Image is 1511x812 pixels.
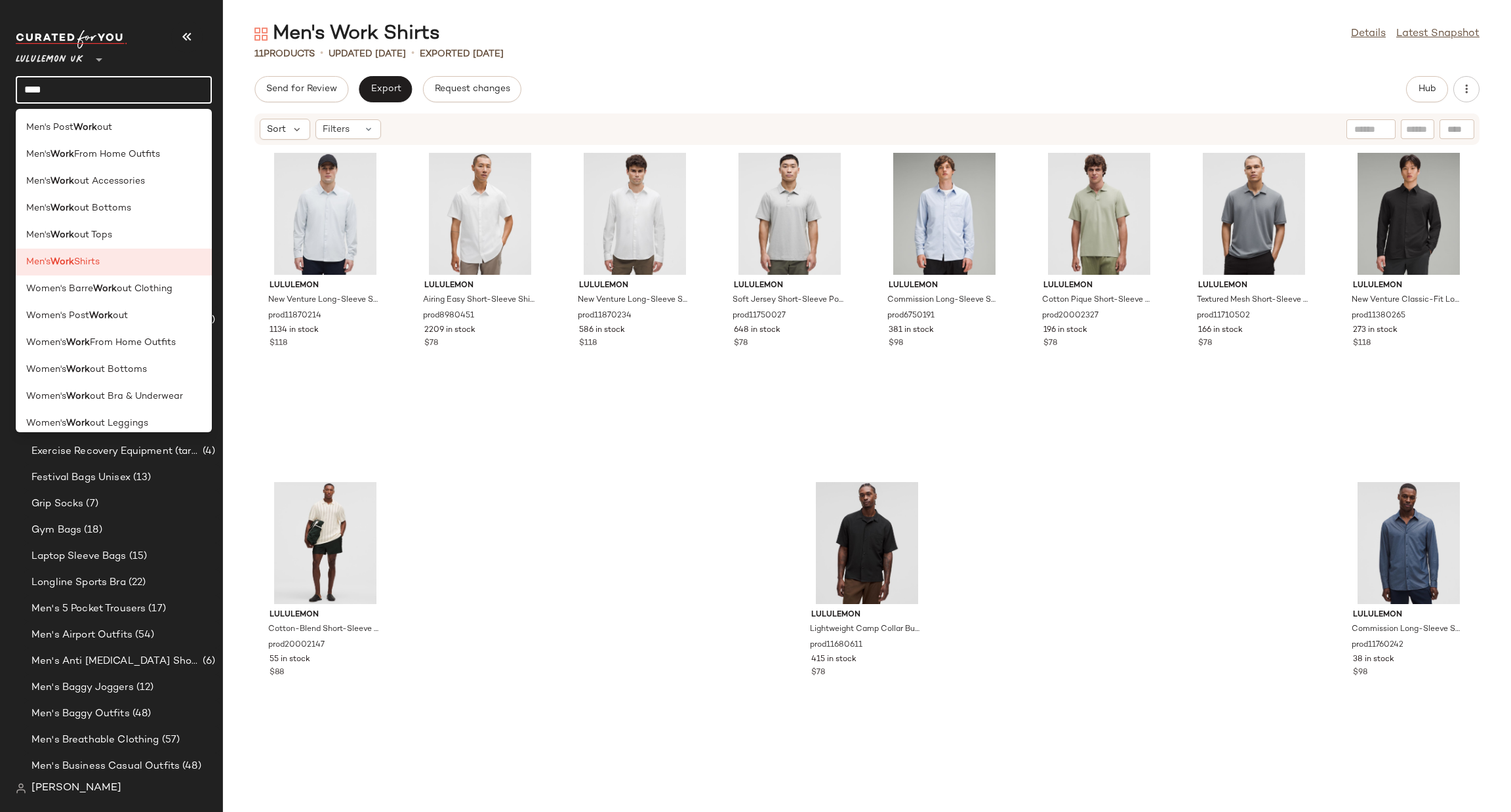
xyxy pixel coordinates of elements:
[26,416,66,430] span: Women's
[26,255,50,269] span: Men's
[579,280,691,292] span: lululemon
[89,309,113,323] b: Work
[26,390,66,403] span: Women's
[268,639,325,651] span: prod20002147
[66,336,90,350] b: Work
[434,84,510,94] span: Request changes
[423,76,521,102] button: Request changes
[254,28,268,41] img: svg%3e
[578,294,689,306] span: New Venture Long-Sleeve Shirt Slim-Fit
[254,49,264,59] span: 11
[889,325,934,336] span: 381 in stock
[50,201,74,215] b: Work
[1352,310,1405,322] span: prod11380265
[31,706,130,721] span: Men's Baggy Outfits
[323,123,350,136] span: Filters
[270,280,381,292] span: lululemon
[26,282,93,296] span: Women's Barre
[26,121,73,134] span: Men's Post
[320,46,323,62] span: •
[811,667,825,679] span: $78
[113,309,128,323] span: out
[887,294,999,306] span: Commission Long-Sleeve Shirt Pocket
[1353,609,1464,621] span: lululemon
[268,624,380,636] span: Cotton-Blend Short-Sleeve Polo
[31,497,83,512] span: Grip Socks
[734,325,780,336] span: 648 in stock
[733,294,844,306] span: Soft Jersey Short-Sleeve Polo Shirt
[579,338,597,350] span: $118
[1043,325,1087,336] span: 196 in stock
[1396,26,1480,42] a: Latest Snapshot
[31,654,200,669] span: Men's Anti [MEDICAL_DATA] Shorts
[424,280,536,292] span: lululemon
[1043,338,1057,350] span: $78
[734,338,748,350] span: $78
[423,294,534,306] span: Airing Easy Short-Sleeve Shirt
[74,148,160,161] span: From Home Outfits
[31,575,126,590] span: Longline Sports Bra
[90,363,147,376] span: out Bottoms
[1418,84,1436,94] span: Hub
[159,733,180,748] span: (57)
[1342,482,1475,604] img: LM3DJOS_070040_1
[50,255,74,269] b: Work
[1353,338,1371,350] span: $118
[1042,294,1154,306] span: Cotton Pique Short-Sleeve Polo Shirt
[26,174,50,188] span: Men's
[1197,294,1308,306] span: Textured Mesh Short-Sleeve Polo Shirt
[1351,26,1386,42] a: Details
[31,733,159,748] span: Men's Breathable Clothing
[50,228,74,242] b: Work
[424,325,475,336] span: 2209 in stock
[26,309,89,323] span: Women's Post
[268,294,380,306] span: New Venture Long-Sleeve Shirt Classic-Fit
[50,174,74,188] b: Work
[200,444,215,459] span: (4)
[270,654,310,666] span: 55 in stock
[578,310,632,322] span: prod11870234
[420,47,504,61] p: Exported [DATE]
[1353,325,1398,336] span: 273 in stock
[1352,624,1463,636] span: Commission Long-Sleeve Shirt
[31,680,134,695] span: Men's Baggy Joggers
[1406,76,1448,102] button: Hub
[1352,294,1463,306] span: New Venture Classic-Fit Long-Sleeve Shirt
[97,121,112,134] span: out
[270,667,284,679] span: $88
[146,601,166,617] span: (17)
[90,416,148,430] span: out Leggings
[1198,325,1243,336] span: 166 in stock
[50,148,74,161] b: Work
[1198,280,1310,292] span: lululemon
[1033,153,1165,275] img: LM3FWXS_070144_1
[1042,310,1098,322] span: prod20002327
[74,228,112,242] span: out Tops
[329,47,406,61] p: updated [DATE]
[878,153,1011,275] img: LM3FB2S_048568_1
[26,336,66,350] span: Women's
[16,30,127,49] img: cfy_white_logo.C9jOOHJF.svg
[126,575,146,590] span: (22)
[423,310,474,322] span: prod8980451
[90,336,176,350] span: From Home Outfits
[370,84,401,94] span: Export
[31,759,180,774] span: Men's Business Casual Outfits
[26,148,50,161] span: Men's
[66,416,90,430] b: Work
[16,45,83,68] span: Lululemon UK
[723,153,856,275] img: LM3FMZS_063781_1
[134,680,154,695] span: (12)
[16,783,26,794] img: svg%3e
[1188,153,1320,275] img: LM3EZWS_038426_1
[31,781,121,796] span: [PERSON_NAME]
[887,310,935,322] span: prod6750191
[266,84,337,94] span: Send for Review
[270,338,287,350] span: $118
[180,759,201,774] span: (48)
[254,76,348,102] button: Send for Review
[1043,280,1155,292] span: lululemon
[1353,667,1367,679] span: $98
[130,706,151,721] span: (48)
[1352,639,1403,651] span: prod11760242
